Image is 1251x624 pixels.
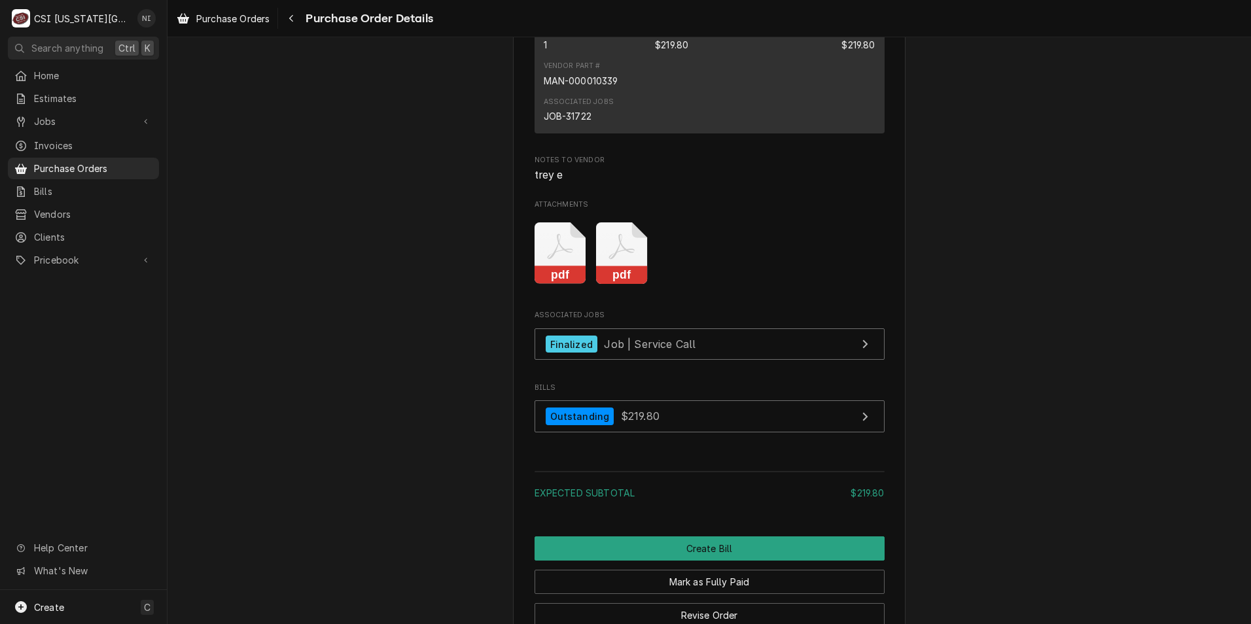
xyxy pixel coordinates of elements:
[544,61,601,71] div: Vendor Part #
[8,135,159,156] a: Invoices
[546,407,614,425] div: Outstanding
[34,92,152,105] span: Estimates
[544,26,561,52] div: Quantity
[535,222,586,285] button: pdf
[535,155,885,183] div: Notes to Vendor
[8,203,159,225] a: Vendors
[34,69,152,82] span: Home
[544,97,614,107] div: Associated Jobs
[281,8,302,29] button: Navigate back
[535,570,885,594] button: Mark as Fully Paid
[535,212,885,294] span: Attachments
[535,169,563,181] span: trey e
[171,8,275,29] a: Purchase Orders
[535,466,885,509] div: Amount Summary
[621,409,660,423] span: $219.80
[12,9,30,27] div: CSI Kansas City's Avatar
[841,38,875,52] div: Amount
[544,109,591,123] div: JOB-31722
[8,37,159,60] button: Search anythingCtrlK
[34,602,64,613] span: Create
[34,253,133,267] span: Pricebook
[8,111,159,132] a: Go to Jobs
[535,536,885,561] button: Create Bill
[34,564,151,578] span: What's New
[535,487,635,498] span: Expected Subtotal
[34,207,152,221] span: Vendors
[196,12,270,26] span: Purchase Orders
[655,26,747,52] div: Expected Vendor Cost
[145,41,150,55] span: K
[8,181,159,202] a: Bills
[544,38,547,52] div: Quantity
[137,9,156,27] div: NI
[34,12,130,26] div: CSI [US_STATE][GEOGRAPHIC_DATA]
[535,400,885,432] a: View Bill
[535,199,885,210] span: Attachments
[596,222,648,285] button: pdf
[8,249,159,271] a: Go to Pricebook
[8,560,159,581] a: Go to What's New
[535,310,885,366] div: Associated Jobs
[535,155,885,165] span: Notes to Vendor
[34,230,152,244] span: Clients
[841,26,875,52] div: Amount
[8,88,159,109] a: Estimates
[137,9,156,27] div: Nate Ingram's Avatar
[535,536,885,561] div: Button Group Row
[34,114,133,128] span: Jobs
[31,41,103,55] span: Search anything
[546,336,597,353] div: Finalized
[34,162,152,175] span: Purchase Orders
[655,38,688,52] div: Expected Vendor Cost
[8,226,159,248] a: Clients
[302,10,433,27] span: Purchase Order Details
[8,158,159,179] a: Purchase Orders
[535,383,885,439] div: Bills
[535,199,885,294] div: Attachments
[535,383,885,393] span: Bills
[12,9,30,27] div: C
[8,65,159,86] a: Home
[34,184,152,198] span: Bills
[144,600,150,614] span: C
[535,561,885,594] div: Button Group Row
[851,486,884,500] div: $219.80
[535,486,885,500] div: Subtotal
[118,41,135,55] span: Ctrl
[535,310,885,321] span: Associated Jobs
[34,139,152,152] span: Invoices
[535,328,885,360] a: View Job
[544,74,618,88] div: MAN-000010339
[535,167,885,183] span: Notes to Vendor
[34,541,151,555] span: Help Center
[604,338,696,351] span: Job | Service Call
[8,537,159,559] a: Go to Help Center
